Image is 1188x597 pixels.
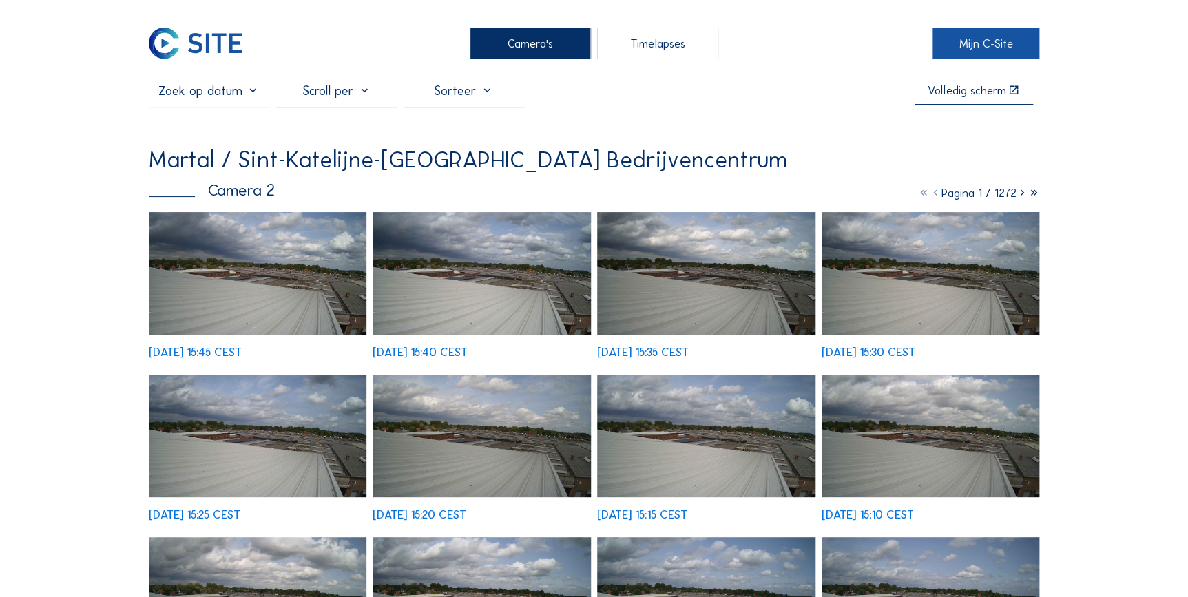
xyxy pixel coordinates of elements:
div: [DATE] 15:35 CEST [597,346,689,358]
img: image_51135421 [149,375,367,497]
a: C-SITE Logo [149,28,256,59]
img: image_51135888 [373,212,591,335]
img: image_51135193 [597,375,815,497]
div: [DATE] 15:15 CEST [597,509,687,521]
img: image_51135959 [149,212,367,335]
div: [DATE] 15:20 CEST [373,509,466,521]
span: Pagina 1 / 1272 [941,186,1016,200]
div: Timelapses [597,28,718,59]
img: image_51135263 [373,375,591,497]
div: [DATE] 15:40 CEST [373,346,468,358]
img: image_51135720 [597,212,815,335]
div: Camera 2 [149,182,275,199]
div: [DATE] 15:10 CEST [822,509,914,521]
a: Mijn C-Site [932,28,1039,59]
input: Zoek op datum 󰅀 [149,83,270,98]
div: [DATE] 15:45 CEST [149,346,242,358]
img: image_51135033 [822,375,1040,497]
img: image_51135559 [822,212,1040,335]
div: Martal / Sint-Katelijne-[GEOGRAPHIC_DATA] Bedrijvencentrum [149,148,787,171]
div: [DATE] 15:30 CEST [822,346,915,358]
div: Camera's [470,28,591,59]
img: C-SITE Logo [149,28,242,59]
div: Volledig scherm [928,85,1006,96]
div: [DATE] 15:25 CEST [149,509,240,521]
